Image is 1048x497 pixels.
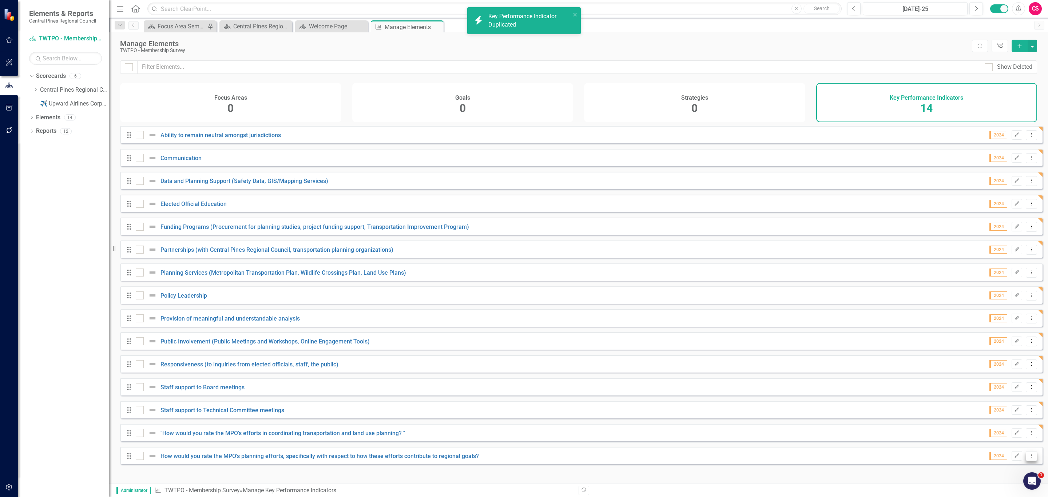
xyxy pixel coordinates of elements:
span: 1 [1038,472,1044,478]
a: "How would you rate the MPO's efforts in coordinating transportation and land use planning? " [160,430,405,437]
span: 0 [227,102,234,115]
div: Focus Area Semi Annual Updates [158,22,206,31]
a: Communication [160,155,202,162]
img: Not Defined [148,291,157,300]
a: Elements [36,114,60,122]
h4: Goals [455,95,470,101]
a: Focus Area Semi Annual Updates [146,22,206,31]
div: Manage Elements [120,40,968,48]
a: Welcome Page [297,22,366,31]
div: 14 [64,114,76,120]
a: Elected Official Education [160,200,227,207]
img: ClearPoint Strategy [4,8,16,21]
a: Ability to remain neutral amongst jurisdictions [160,132,281,139]
span: 0 [691,102,698,115]
span: 0 [460,102,466,115]
a: Public Involvement (Public Meetings and Workshops, Online Engagement Tools) [160,338,370,345]
span: 2024 [989,314,1007,322]
img: Not Defined [148,131,157,139]
span: Elements & Reports [29,9,96,18]
span: 2024 [989,291,1007,299]
span: 2024 [989,429,1007,437]
h4: Focus Areas [214,95,247,101]
a: Staff support to Board meetings [160,384,245,391]
a: TWTPO - Membership Survey [164,487,240,494]
span: 2024 [989,269,1007,277]
a: Policy Leadership [160,292,207,299]
button: [DATE]-25 [863,2,968,15]
input: Search Below... [29,52,102,65]
span: 2024 [989,383,1007,391]
button: Search [803,4,840,14]
div: TWTPO - Membership Survey [120,48,968,53]
img: Not Defined [148,222,157,231]
span: 2024 [989,223,1007,231]
span: 2024 [989,200,1007,208]
a: Scorecards [36,72,66,80]
img: Not Defined [148,154,157,162]
a: Central Pines Regional Council [DATE]-[DATE] Strategic Business Plan Summary [221,22,290,31]
img: Not Defined [148,314,157,323]
div: » Manage Key Performance Indicators [154,486,573,495]
a: Provision of meaningful and understandable analysis [160,315,300,322]
div: 6 [70,73,81,79]
span: 2024 [989,246,1007,254]
div: 12 [60,128,72,134]
span: 2024 [989,337,1007,345]
span: 2024 [989,177,1007,185]
img: Not Defined [148,268,157,277]
img: Not Defined [148,176,157,185]
input: Filter Elements... [137,60,980,74]
h4: Key Performance Indicators [890,95,963,101]
img: Not Defined [148,337,157,346]
a: ✈️ Upward Airlines Corporate [40,100,109,108]
span: Administrator [116,487,151,494]
a: TWTPO - Membership Survey [29,35,102,43]
div: Show Deleted [997,63,1032,71]
span: 2024 [989,360,1007,368]
div: Central Pines Regional Council [DATE]-[DATE] Strategic Business Plan Summary [233,22,290,31]
a: How would you rate the MPO's planning efforts, specifically with respect to how these efforts con... [160,453,479,460]
img: Not Defined [148,199,157,208]
div: [DATE]-25 [865,5,965,13]
a: Data and Planning Support (Safety Data, GIS/Mapping Services) [160,178,328,184]
button: close [573,10,578,19]
span: Search [814,5,830,11]
img: Not Defined [148,383,157,391]
a: Partnerships (with Central Pines Regional Council, transportation planning organizations) [160,246,393,253]
div: Welcome Page [309,22,366,31]
span: 2024 [989,406,1007,414]
a: Reports [36,127,56,135]
a: Planning Services (Metropolitan Transportation Plan, Wildlife Crossings Plan, Land Use Plans) [160,269,406,276]
button: CS [1029,2,1042,15]
img: Not Defined [148,429,157,437]
iframe: Intercom live chat [1023,472,1041,490]
a: Staff support to Technical Committee meetings [160,407,284,414]
img: Not Defined [148,245,157,254]
span: 2024 [989,154,1007,162]
img: Not Defined [148,406,157,414]
div: Manage Elements [385,23,442,32]
span: 2024 [989,452,1007,460]
a: Funding Programs (Procurement for planning studies, project funding support, Transportation Impro... [160,223,469,230]
span: 14 [920,102,933,115]
span: 2024 [989,131,1007,139]
input: Search ClearPoint... [147,3,842,15]
a: Central Pines Regional Council Strategic Plan [40,86,109,94]
img: Not Defined [148,360,157,369]
small: Central Pines Regional Council [29,18,96,24]
h4: Strategies [681,95,708,101]
div: Key Performance Indicator Duplicated [488,12,571,29]
img: Not Defined [148,452,157,460]
a: Responsiveness (to inquiries from elected officials, staff, the public) [160,361,338,368]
